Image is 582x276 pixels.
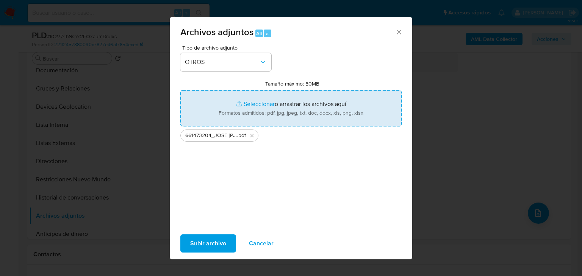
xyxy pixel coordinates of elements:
span: Alt [256,30,262,37]
span: Cancelar [249,235,274,252]
button: Cerrar [395,28,402,35]
span: Subir archivo [190,235,226,252]
ul: Archivos seleccionados [180,126,402,142]
label: Tamaño máximo: 50MB [265,80,319,87]
span: a [266,30,269,37]
span: .pdf [237,132,246,139]
button: Subir archivo [180,234,236,253]
button: OTROS [180,53,271,71]
span: Tipo de archivo adjunto [182,45,273,50]
span: 661473204_JOSE [PERSON_NAME] RAMIREZ_JUL25 [185,132,237,139]
button: Eliminar 661473204_JOSE ALFONSO GOMEZ RAMIREZ_JUL25.pdf [247,131,257,140]
button: Cancelar [239,234,283,253]
span: Archivos adjuntos [180,25,253,39]
span: OTROS [185,58,259,66]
